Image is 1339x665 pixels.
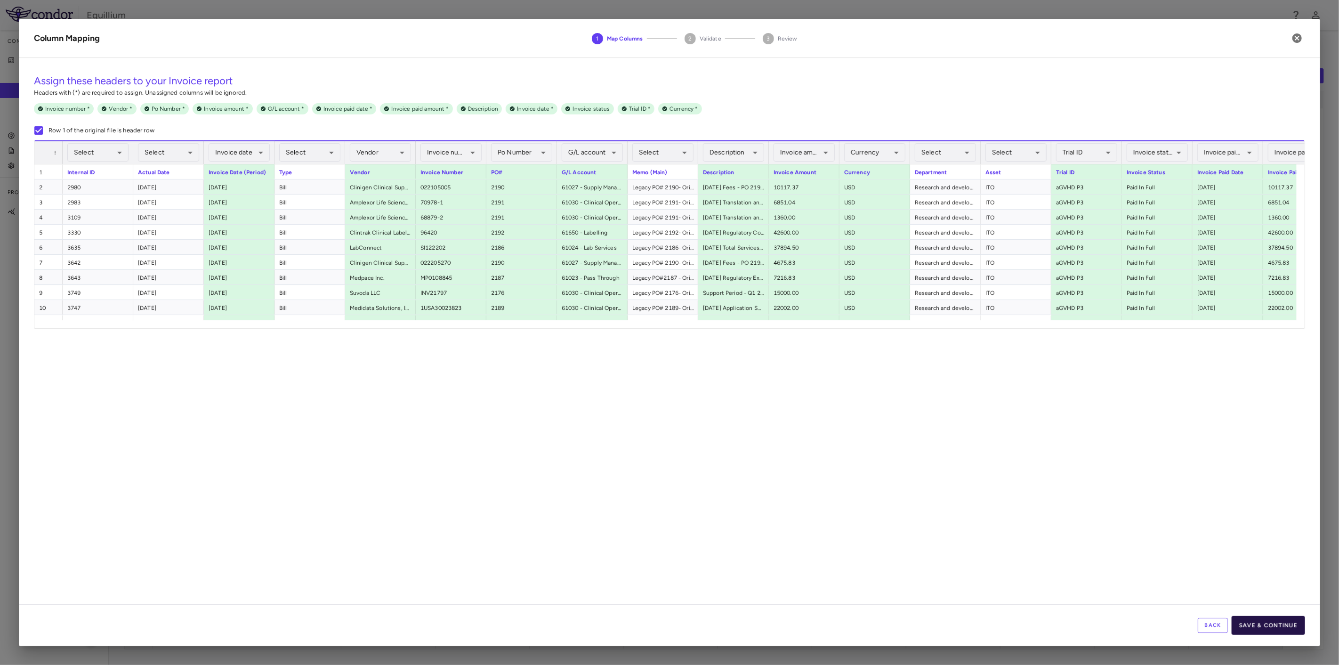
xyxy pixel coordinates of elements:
div: 2 [34,179,63,194]
div: Research and development : Clinical [910,300,981,315]
span: Invoice amount * [200,105,252,113]
div: 1360.00 [1263,210,1334,224]
div: [DATE] [1193,255,1263,269]
div: Invoice Paid Amount [1263,164,1334,179]
div: [DATE] [204,285,274,300]
div: [DATE] [133,255,204,269]
div: Po Number [491,143,552,162]
div: Department [910,164,981,179]
span: Select [921,148,941,156]
div: 61030 - Clinical Operations [557,195,628,209]
div: Support Period - Q1 2022 / WO1 [698,285,769,300]
div: 61650 - Labelling [557,225,628,239]
div: aGVHD P3 [1051,255,1122,269]
div: Research and development : Clinical [910,179,981,194]
button: Back [1198,618,1228,633]
div: Clinigen Clinical Supplies Management, Inc. [345,255,416,269]
div: Legacy PO# 2191- Orig PO Amt: $500,000 [628,210,698,224]
div: 1 [34,164,63,179]
div: Invoice status [1127,143,1188,162]
div: [DATE] [1193,315,1263,330]
div: 2190 [486,179,557,194]
div: Amplexor Life Sciences, LLC [345,195,416,209]
div: Research and development : Clinical [910,285,981,300]
div: 6 [34,240,63,254]
div: Invoice Status [1122,164,1193,179]
div: 70978-1 [416,195,486,209]
div: Legacy PO# 2190- Orig PO Amt: $1,622,185.59 [628,179,698,194]
div: aGVHD P3 [1051,179,1122,194]
div: Description [703,143,764,162]
div: 5 [34,225,63,239]
div: 2980 [63,179,133,194]
div: USD [839,210,910,224]
div: Internal ID [63,164,133,179]
span: Invoice paid date * [320,105,377,113]
span: Vendor * [105,105,136,113]
span: Currency * [666,105,702,113]
button: Save & Continue [1232,616,1305,635]
div: 9 [34,285,63,300]
div: 022105005 [416,179,486,194]
div: [DATE] [133,225,204,239]
div: USD [839,300,910,315]
div: 2192 [486,225,557,239]
div: Research and development : Clinical [910,315,981,330]
text: 1 [597,35,599,42]
div: Column Mapping [34,32,100,45]
div: ITO [981,179,1051,194]
div: aGVHD P3 [1051,195,1122,209]
div: 61023 - Pass Through [557,270,628,284]
div: 4675.83 [769,255,839,269]
div: Bill [274,270,345,284]
div: Invoice paid date [1197,143,1258,162]
div: 2191 [486,210,557,224]
div: Bill [274,255,345,269]
div: Paid In Full [1122,195,1193,209]
div: ITO [981,255,1051,269]
div: ITO [981,270,1051,284]
div: Invoice Amount [769,164,839,179]
div: Medpace Inc. [345,270,416,284]
div: USD [839,255,910,269]
div: aGVHD P3 [1051,300,1122,315]
div: Legacy PO# 2189- Orig PO Amt: $769,337.33 [628,300,698,315]
div: Research and development : Clinical [910,225,981,239]
span: Select [992,148,1012,156]
span: Trial ID * [625,105,655,113]
div: [DATE] Fees - PO 2190 / SOW 21-563 / aGVHD P3 [698,255,769,269]
div: PO# [486,164,557,179]
div: Paid In Full [1122,225,1193,239]
div: Research and development : Clinical [910,195,981,209]
div: USD [839,225,910,239]
div: 96420 [416,225,486,239]
div: 42600.00 [769,225,839,239]
div: G/L Account [557,164,628,179]
span: G/L account * [264,105,308,113]
div: Memo (Main) [628,164,698,179]
div: Invoice Number [416,164,486,179]
div: 61027 - Supply Management [557,179,628,194]
div: Trial ID [1056,143,1117,162]
div: 10117.37 [1263,179,1334,194]
div: [DATE] [1193,210,1263,224]
div: Legacy PO# 2186- Orig PO Amt: $2,101,182 [628,240,698,254]
div: Invoice Date (Period) [204,164,274,179]
div: 4675.83 [1263,255,1334,269]
div: 10117.37 [769,179,839,194]
p: Row 1 of the original file is header row [48,126,154,135]
div: [DATE] [133,285,204,300]
div: [DATE] [1193,179,1263,194]
div: 2190 [486,255,557,269]
div: USD [839,315,910,330]
div: Paid In Full [1122,270,1193,284]
div: 2533.75 [1263,315,1334,330]
span: Select [639,148,659,156]
div: LabConnect [345,240,416,254]
div: Legacy PO#2187 - Orig PO Amt: $400,000 [628,270,698,284]
div: 42600.00 [1263,225,1334,239]
div: Vendor [350,143,411,162]
div: [DATE] [204,210,274,224]
div: Research and development : Clinical [910,255,981,269]
div: Legacy PO# 2190- Orig PO Amt: $1,622,185.59 [628,255,698,269]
